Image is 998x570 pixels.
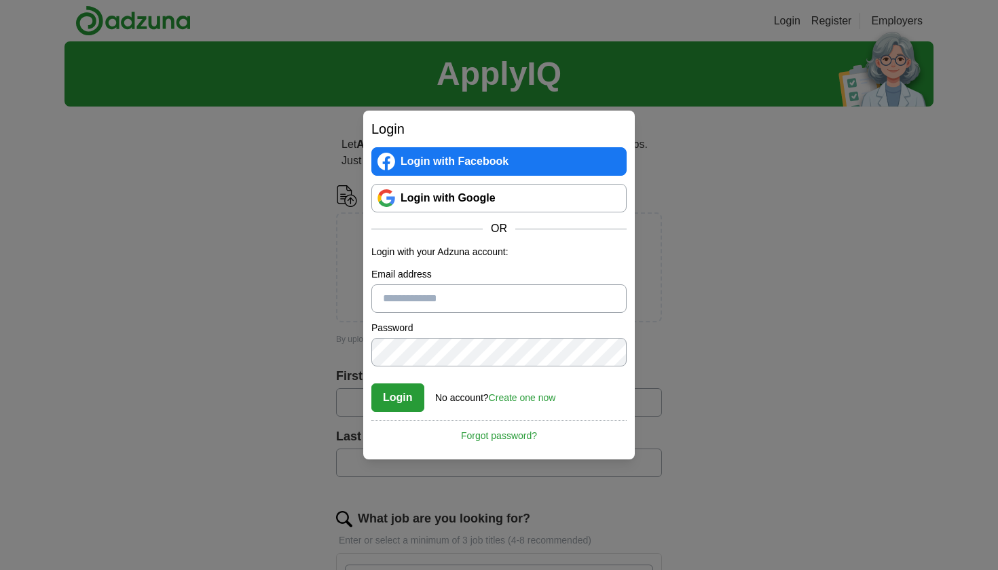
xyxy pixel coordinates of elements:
span: OR [483,221,515,237]
div: No account? [435,383,555,405]
button: Login [371,383,424,412]
a: Forgot password? [371,420,627,443]
label: Password [371,321,627,335]
a: Login with Google [371,184,627,212]
a: Create one now [489,392,556,403]
h2: Login [371,119,627,139]
p: Login with your Adzuna account: [371,245,627,259]
a: Login with Facebook [371,147,627,176]
label: Email address [371,267,627,282]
